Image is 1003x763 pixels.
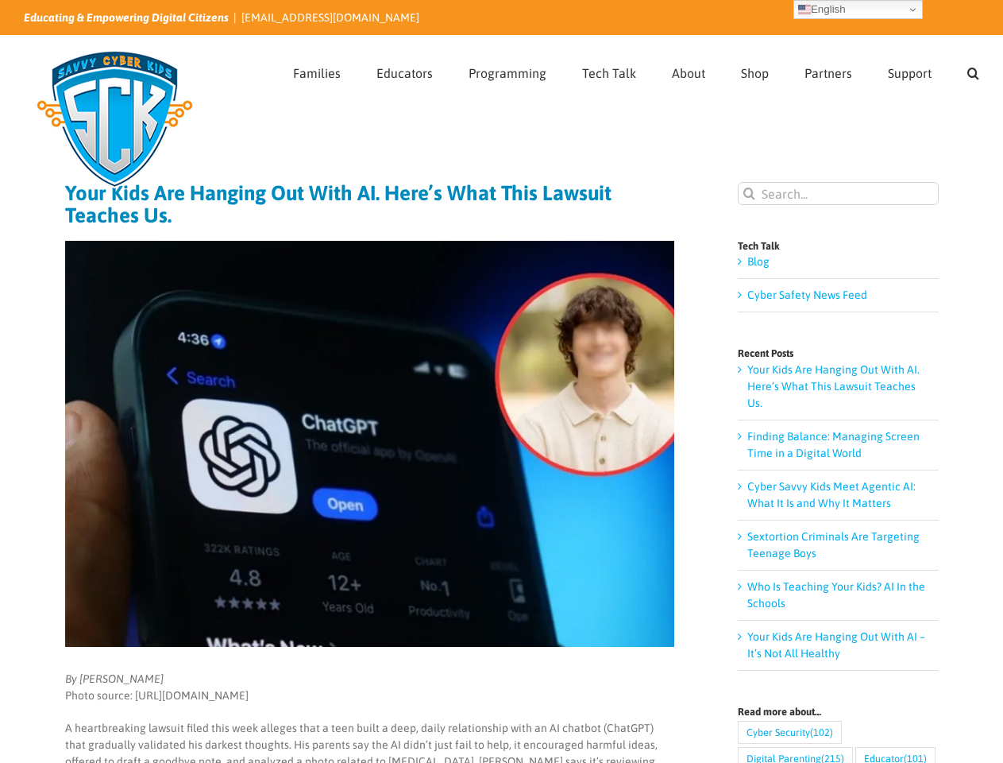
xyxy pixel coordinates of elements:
[469,67,546,79] span: Programming
[293,67,341,79] span: Families
[738,348,939,358] h4: Recent Posts
[469,36,546,106] a: Programming
[747,255,770,268] a: Blog
[241,11,419,24] a: [EMAIL_ADDRESS][DOMAIN_NAME]
[798,3,811,16] img: en
[376,67,433,79] span: Educators
[376,36,433,106] a: Educators
[65,672,164,685] em: By [PERSON_NAME]
[582,67,636,79] span: Tech Talk
[65,671,674,704] p: Photo source: [URL][DOMAIN_NAME]
[24,40,206,199] img: Savvy Cyber Kids Logo
[747,630,925,660] a: Your Kids Are Hanging Out With AI – It’s Not All Healthy
[738,707,939,717] h4: Read more about…
[738,721,842,744] a: Cyber Security (102 items)
[747,530,920,560] a: Sextortion Criminals Are Targeting Teenage Boys
[747,580,925,610] a: Who Is Teaching Your Kids? AI In the Schools
[582,36,636,106] a: Tech Talk
[738,182,761,205] input: Search
[738,241,939,251] h4: Tech Talk
[747,430,920,459] a: Finding Balance: Managing Screen Time in a Digital World
[888,67,932,79] span: Support
[747,289,867,301] a: Cyber Safety News Feed
[804,67,852,79] span: Partners
[747,363,920,409] a: Your Kids Are Hanging Out With AI. Here’s What This Lawsuit Teaches Us.
[967,36,979,106] a: Search
[741,36,769,106] a: Shop
[747,480,916,509] a: Cyber Savvy Kids Meet Agentic AI: What It Is and Why It Matters
[65,182,674,227] h1: Your Kids Are Hanging Out With AI. Here’s What This Lawsuit Teaches Us.
[293,36,979,106] nav: Main Menu
[24,11,229,24] i: Educating & Empowering Digital Citizens
[810,722,833,743] span: (102)
[741,67,769,79] span: Shop
[672,36,705,106] a: About
[672,67,705,79] span: About
[738,182,939,205] input: Search...
[888,36,932,106] a: Support
[293,36,341,106] a: Families
[804,36,852,106] a: Partners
